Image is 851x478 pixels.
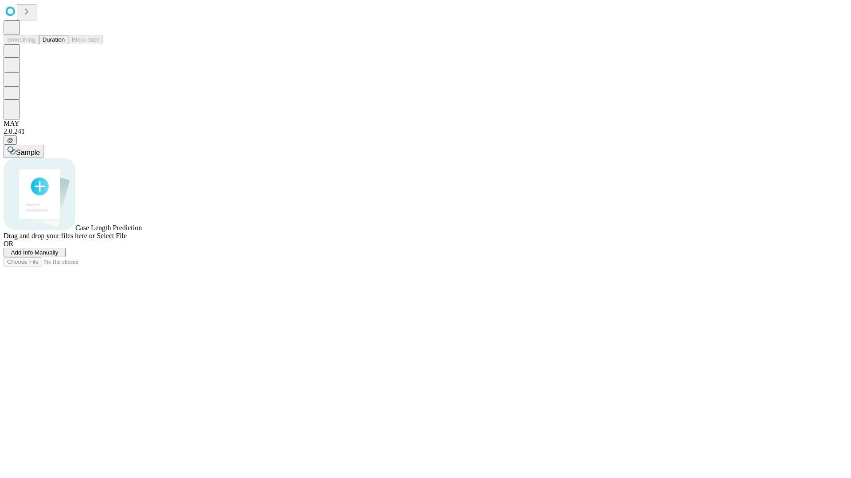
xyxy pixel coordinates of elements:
[4,232,95,239] span: Drag and drop your files here or
[4,145,43,158] button: Sample
[75,224,142,231] span: Case Length Prediction
[4,248,66,257] button: Add Info Manually
[16,149,40,156] span: Sample
[68,35,103,44] button: Block Size
[7,137,13,143] span: @
[4,119,847,127] div: MAY
[11,249,59,256] span: Add Info Manually
[4,135,17,145] button: @
[4,240,13,247] span: OR
[39,35,68,44] button: Duration
[97,232,127,239] span: Select File
[4,127,847,135] div: 2.0.241
[4,35,39,44] button: Smoothing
